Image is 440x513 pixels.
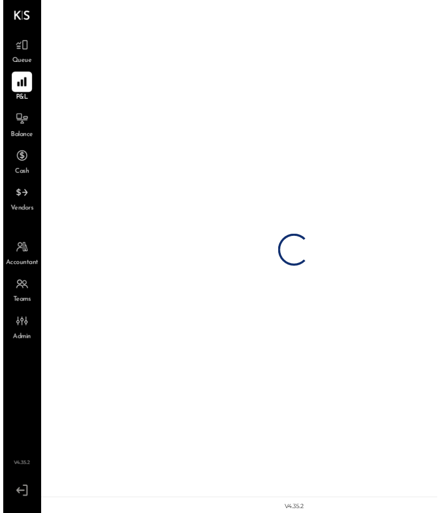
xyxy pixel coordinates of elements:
[8,132,30,142] span: Balance
[10,337,28,347] span: Admin
[1,148,37,179] a: Cash
[1,35,37,67] a: Queue
[1,315,37,347] a: Admin
[13,94,25,104] span: P&L
[1,240,37,272] a: Accountant
[1,73,37,104] a: P&L
[8,207,31,216] span: Vendors
[1,185,37,216] a: Vendors
[1,110,37,142] a: Balance
[1,278,37,309] a: Teams
[10,299,28,309] span: Teams
[12,169,26,179] span: Cash
[9,57,29,67] span: Queue
[3,262,36,272] span: Accountant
